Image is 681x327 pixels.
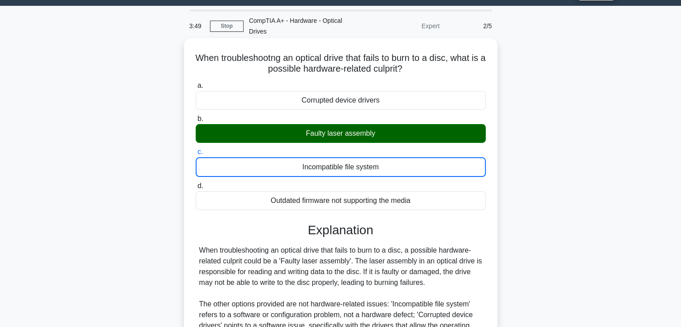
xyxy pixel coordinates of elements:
[195,52,487,75] h5: When troubleshootng an optical drive that fails to burn to a disc, what is a possible hardware-re...
[445,17,497,35] div: 2/5
[196,91,486,110] div: Corrupted device drivers
[367,17,445,35] div: Expert
[184,17,210,35] div: 3:49
[244,12,367,40] div: CompTIA A+ - Hardware - Optical Drives
[197,182,203,189] span: d.
[197,82,203,89] span: a.
[197,148,203,155] span: c.
[197,115,203,122] span: b.
[196,157,486,177] div: Incompatible file system
[196,124,486,143] div: Faulty laser assembly
[196,191,486,210] div: Outdated firmware not supporting the media
[201,223,480,238] h3: Explanation
[210,21,244,32] a: Stop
